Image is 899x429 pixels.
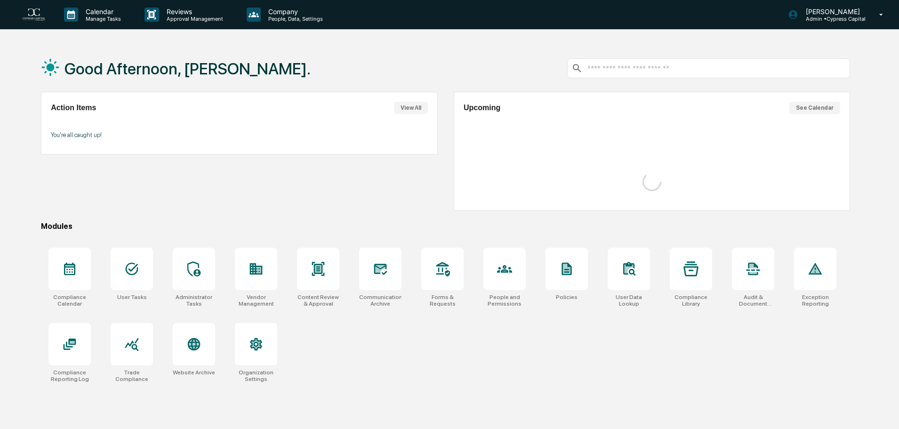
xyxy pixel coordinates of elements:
div: Content Review & Approval [297,294,339,307]
div: Website Archive [173,369,215,376]
div: User Data Lookup [608,294,650,307]
div: Compliance Calendar [48,294,91,307]
div: Exception Reporting [794,294,836,307]
h2: Upcoming [464,104,500,112]
button: See Calendar [789,102,840,114]
h1: Good Afternoon, [PERSON_NAME]. [64,59,311,78]
div: People and Permissions [483,294,526,307]
div: Administrator Tasks [173,294,215,307]
div: Trade Compliance [111,369,153,382]
p: Reviews [159,8,228,16]
img: logo [23,8,45,21]
div: Policies [556,294,578,300]
p: Company [261,8,328,16]
h2: Action Items [51,104,96,112]
div: Modules [41,222,850,231]
div: Audit & Document Logs [732,294,774,307]
div: Communications Archive [359,294,401,307]
p: Manage Tasks [78,16,126,22]
p: You're all caught up! [51,131,427,138]
p: People, Data, Settings [261,16,328,22]
div: Organization Settings [235,369,277,382]
div: Compliance Library [670,294,712,307]
div: Vendor Management [235,294,277,307]
p: [PERSON_NAME] [798,8,866,16]
div: User Tasks [117,294,147,300]
div: Compliance Reporting Log [48,369,91,382]
div: Forms & Requests [421,294,464,307]
p: Calendar [78,8,126,16]
button: View All [394,102,428,114]
p: Approval Management [159,16,228,22]
p: Admin • Cypress Capital [798,16,866,22]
